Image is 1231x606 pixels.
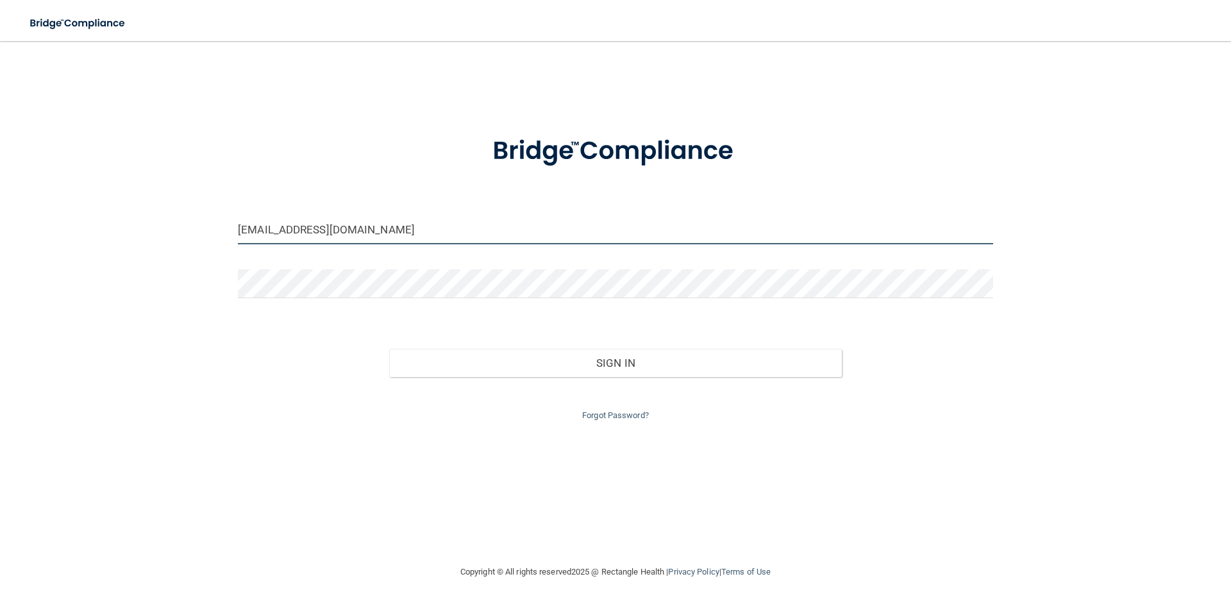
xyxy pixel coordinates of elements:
[582,410,649,420] a: Forgot Password?
[721,567,771,577] a: Terms of Use
[668,567,719,577] a: Privacy Policy
[19,10,137,37] img: bridge_compliance_login_screen.278c3ca4.svg
[381,551,850,593] div: Copyright © All rights reserved 2025 @ Rectangle Health | |
[1009,515,1216,566] iframe: Drift Widget Chat Controller
[466,118,765,185] img: bridge_compliance_login_screen.278c3ca4.svg
[238,215,993,244] input: Email
[389,349,842,377] button: Sign In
